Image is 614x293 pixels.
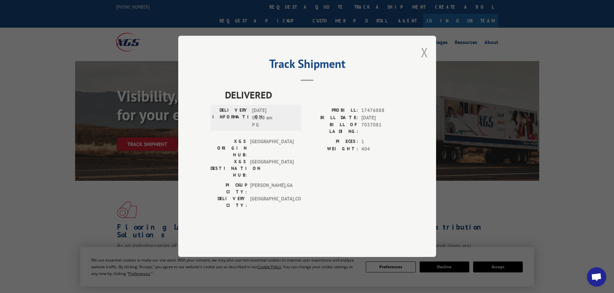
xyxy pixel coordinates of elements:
[210,196,247,209] label: DELIVERY CITY:
[361,114,404,122] span: [DATE]
[307,107,358,114] label: PROBILL:
[250,196,294,209] span: [GEOGRAPHIC_DATA] , CO
[587,267,606,287] div: Open chat
[250,138,294,159] span: [GEOGRAPHIC_DATA]
[307,138,358,146] label: PIECES:
[361,107,404,114] span: 17476888
[307,114,358,122] label: BILL DATE:
[210,59,404,71] h2: Track Shipment
[421,44,428,61] button: Close modal
[250,159,294,179] span: [GEOGRAPHIC_DATA]
[252,107,296,129] span: [DATE] 06:00 am P G
[307,145,358,153] label: WEIGHT:
[361,138,404,146] span: 1
[361,145,404,153] span: 404
[225,88,404,102] span: DELIVERED
[210,182,247,196] label: PICKUP CITY:
[307,122,358,135] label: BILL OF LADING:
[210,138,247,159] label: XGS ORIGIN HUB:
[212,107,249,129] label: DELIVERY INFORMATION:
[210,159,247,179] label: XGS DESTINATION HUB:
[250,182,294,196] span: [PERSON_NAME] , GA
[361,122,404,135] span: 7037081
